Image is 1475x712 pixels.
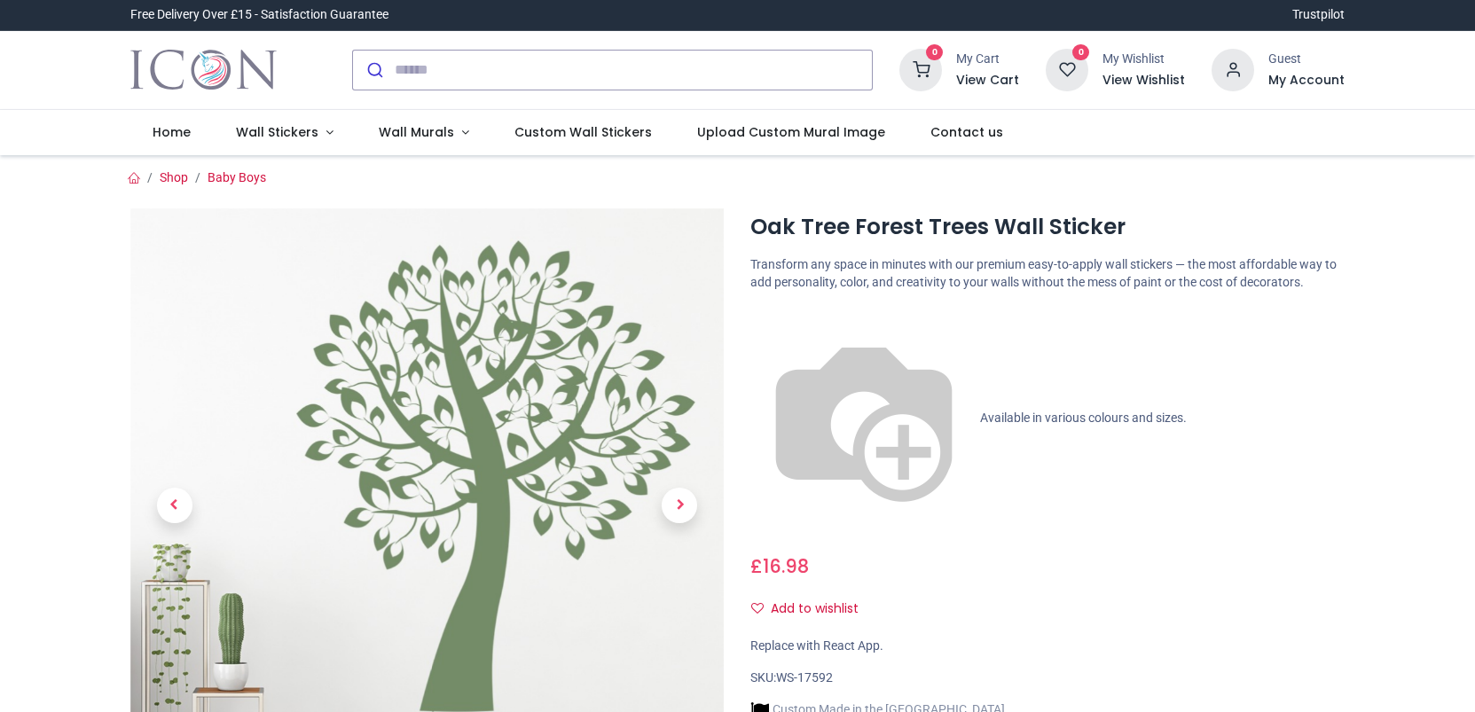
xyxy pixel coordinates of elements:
h1: Oak Tree Forest Trees Wall Sticker [750,212,1345,242]
span: Contact us [930,123,1003,141]
p: Transform any space in minutes with our premium easy-to-apply wall stickers — the most affordable... [750,256,1345,291]
a: View Wishlist [1102,72,1185,90]
div: Guest [1268,51,1345,68]
a: Trustpilot [1292,6,1345,24]
a: Wall Stickers [214,110,357,156]
div: Replace with React App. [750,638,1345,655]
a: Shop [160,170,188,184]
span: £ [750,553,809,579]
a: Logo of Icon Wall Stickers [130,45,277,95]
a: 0 [899,61,942,75]
a: My Account [1268,72,1345,90]
span: Upload Custom Mural Image [697,123,885,141]
a: 0 [1046,61,1088,75]
a: View Cart [956,72,1019,90]
div: My Wishlist [1102,51,1185,68]
img: Icon Wall Stickers [130,45,277,95]
div: Free Delivery Over £15 - Satisfaction Guarantee [130,6,388,24]
span: Custom Wall Stickers [514,123,652,141]
span: Next [662,488,697,523]
span: Home [153,123,191,141]
a: Baby Boys [208,170,266,184]
sup: 0 [1072,44,1089,61]
button: Add to wishlistAdd to wishlist [750,594,874,624]
span: 16.98 [763,553,809,579]
span: Wall Stickers [236,123,318,141]
span: Previous [157,488,192,523]
button: Submit [353,51,395,90]
i: Add to wishlist [751,602,764,614]
span: WS-17592 [776,670,833,685]
span: Available in various colours and sizes. [980,411,1187,425]
sup: 0 [926,44,943,61]
div: My Cart [956,51,1019,68]
a: Wall Murals [357,110,492,156]
span: Wall Murals [379,123,454,141]
img: color-wheel.png [750,305,977,532]
div: SKU: [750,669,1345,687]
